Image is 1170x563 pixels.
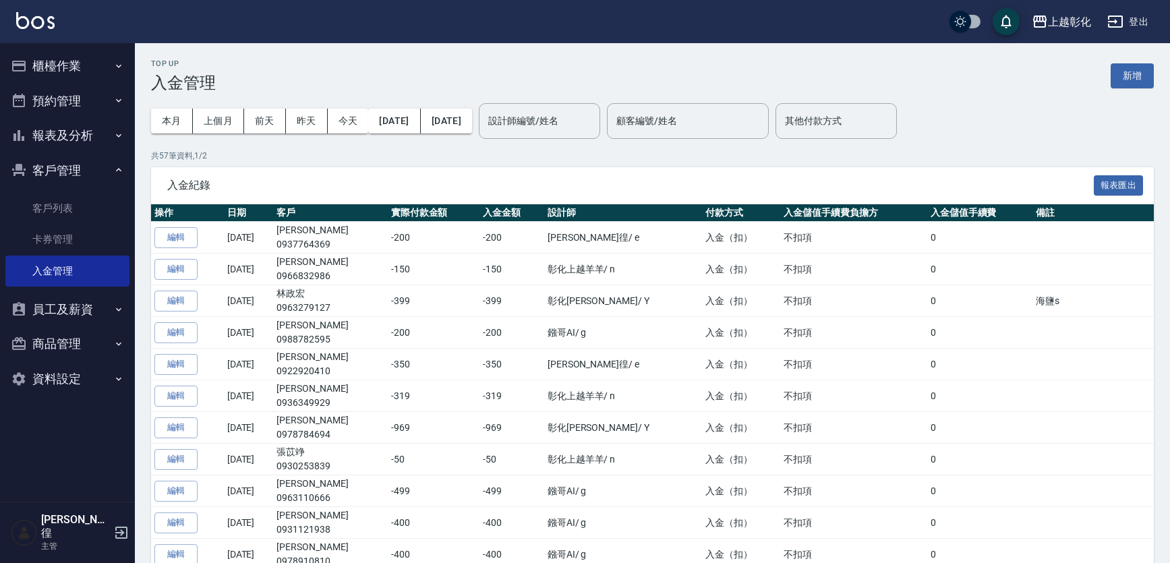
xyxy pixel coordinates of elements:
[388,349,479,380] td: -350
[154,481,198,502] button: 編輯
[1026,8,1096,36] button: 上越彰化
[273,475,387,507] td: [PERSON_NAME]
[224,285,274,317] td: [DATE]
[224,380,274,412] td: [DATE]
[273,380,387,412] td: [PERSON_NAME]
[421,109,472,134] button: [DATE]
[479,349,544,380] td: -350
[193,109,244,134] button: 上個月
[276,491,384,505] p: 0963110666
[1111,63,1154,88] button: 新增
[154,291,198,312] button: 編輯
[388,317,479,349] td: -200
[479,507,544,539] td: -400
[273,507,387,539] td: [PERSON_NAME]
[479,317,544,349] td: -200
[927,444,1033,475] td: 0
[544,507,702,539] td: 鏹哥AI / g
[479,222,544,254] td: -200
[276,396,384,410] p: 0936349929
[1032,285,1154,317] td: 海鹽s
[544,380,702,412] td: 彰化上越羊羊 / n
[151,204,224,222] th: 操作
[479,254,544,285] td: -150
[273,254,387,285] td: [PERSON_NAME]
[5,224,129,255] a: 卡券管理
[927,285,1033,317] td: 0
[273,285,387,317] td: 林政宏
[544,285,702,317] td: 彰化[PERSON_NAME] / Y
[702,475,780,507] td: 入金（扣）
[273,204,387,222] th: 客戶
[5,49,129,84] button: 櫃檯作業
[151,73,216,92] h3: 入金管理
[479,285,544,317] td: -399
[224,444,274,475] td: [DATE]
[154,227,198,248] button: 編輯
[276,269,384,283] p: 0966832986
[276,237,384,251] p: 0937764369
[224,222,274,254] td: [DATE]
[702,204,780,222] th: 付款方式
[927,222,1033,254] td: 0
[224,412,274,444] td: [DATE]
[1032,204,1154,222] th: 備註
[273,444,387,475] td: 張苡竫
[5,153,129,188] button: 客戶管理
[780,204,927,222] th: 入金儲值手續費負擔方
[5,292,129,327] button: 員工及薪資
[167,179,1094,192] span: 入金紀錄
[780,254,927,285] td: 不扣項
[286,109,328,134] button: 昨天
[273,412,387,444] td: [PERSON_NAME]
[544,254,702,285] td: 彰化上越羊羊 / n
[780,349,927,380] td: 不扣項
[16,12,55,29] img: Logo
[1094,175,1144,196] button: 報表匯出
[154,449,198,470] button: 編輯
[388,412,479,444] td: -969
[224,317,274,349] td: [DATE]
[780,222,927,254] td: 不扣項
[1111,69,1154,82] a: 新增
[780,507,927,539] td: 不扣項
[224,204,274,222] th: 日期
[273,317,387,349] td: [PERSON_NAME]
[927,475,1033,507] td: 0
[702,254,780,285] td: 入金（扣）
[154,259,198,280] button: 編輯
[927,380,1033,412] td: 0
[388,204,479,222] th: 實際付款金額
[41,513,110,540] h5: [PERSON_NAME]徨
[224,254,274,285] td: [DATE]
[5,84,129,119] button: 預約管理
[276,301,384,315] p: 0963279127
[544,204,702,222] th: 設計師
[273,222,387,254] td: [PERSON_NAME]
[276,523,384,537] p: 0931121938
[479,380,544,412] td: -319
[368,109,420,134] button: [DATE]
[224,475,274,507] td: [DATE]
[388,507,479,539] td: -400
[702,317,780,349] td: 入金（扣）
[702,444,780,475] td: 入金（扣）
[151,59,216,68] h2: Top Up
[927,507,1033,539] td: 0
[273,349,387,380] td: [PERSON_NAME]
[5,256,129,287] a: 入金管理
[388,444,479,475] td: -50
[328,109,369,134] button: 今天
[388,475,479,507] td: -499
[993,8,1020,35] button: save
[780,444,927,475] td: 不扣項
[11,519,38,546] img: Person
[544,317,702,349] td: 鏹哥AI / g
[780,317,927,349] td: 不扣項
[154,322,198,343] button: 編輯
[154,512,198,533] button: 編輯
[544,349,702,380] td: [PERSON_NAME]徨 / e
[5,361,129,396] button: 資料設定
[5,118,129,153] button: 報表及分析
[927,349,1033,380] td: 0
